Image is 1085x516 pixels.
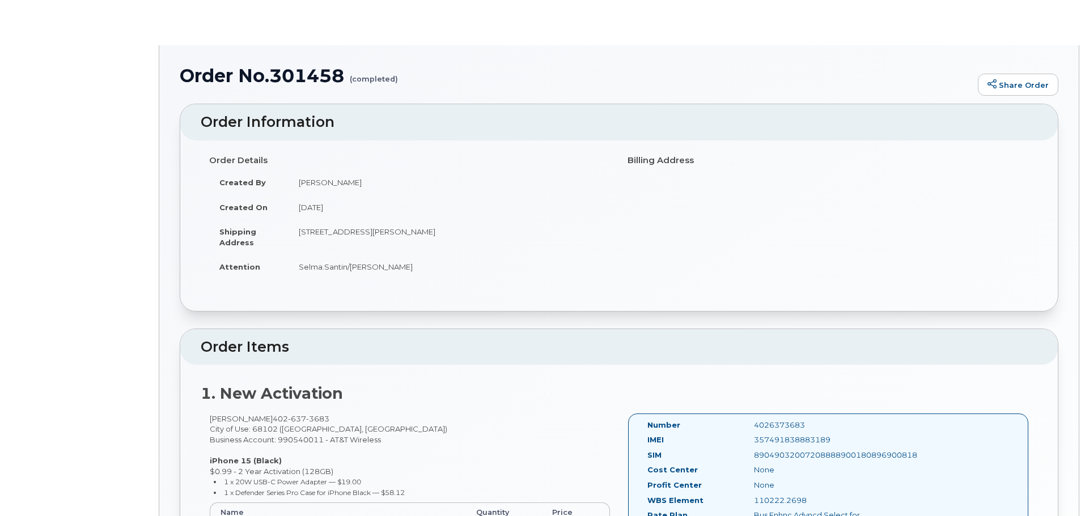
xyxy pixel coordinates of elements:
[289,170,611,195] td: [PERSON_NAME]
[219,262,260,271] strong: Attention
[978,74,1058,96] a: Share Order
[201,384,343,403] strong: 1. New Activation
[350,66,398,83] small: (completed)
[289,219,611,254] td: [STREET_ADDRESS][PERSON_NAME]
[219,227,256,247] strong: Shipping Address
[224,477,361,486] small: 1 x 20W USB-C Power Adapter — $19.00
[219,203,268,212] strong: Created On
[306,414,329,423] span: 3683
[647,434,664,445] label: IMEI
[745,420,895,430] div: 4026373683
[209,156,611,165] h4: Order Details
[647,464,698,475] label: Cost Center
[219,178,266,187] strong: Created By
[628,156,1029,165] h4: Billing Address
[647,480,702,491] label: Profit Center
[289,195,611,220] td: [DATE]
[745,480,895,491] div: None
[224,488,405,497] small: 1 x Defender Series Pro Case for iPhone Black — $58.12
[647,450,662,460] label: SIM
[745,434,895,445] div: 357491838883189
[289,254,611,279] td: Selma.Santin/[PERSON_NAME]
[647,495,703,506] label: WBS Element
[745,495,895,506] div: 110222.2698
[288,414,306,423] span: 637
[180,66,972,86] h1: Order No.301458
[201,339,1037,355] h2: Order Items
[273,414,329,423] span: 402
[745,464,895,475] div: None
[745,450,895,460] div: 89049032007208888900180896900818
[647,420,680,430] label: Number
[210,456,282,465] strong: iPhone 15 (Black)
[201,114,1037,130] h2: Order Information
